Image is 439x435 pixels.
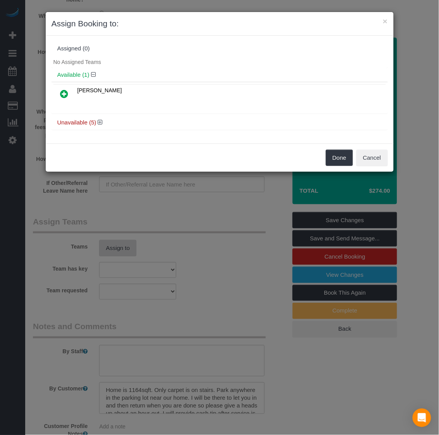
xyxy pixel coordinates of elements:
[57,119,382,126] h4: Unavailable (5)
[77,87,122,93] span: [PERSON_NAME]
[53,59,101,65] span: No Assigned Teams
[57,45,382,52] div: Assigned (0)
[57,72,382,78] h4: Available (1)
[383,17,387,25] button: ×
[356,150,388,166] button: Cancel
[52,18,388,29] h3: Assign Booking to:
[413,409,431,427] div: Open Intercom Messenger
[326,150,353,166] button: Done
